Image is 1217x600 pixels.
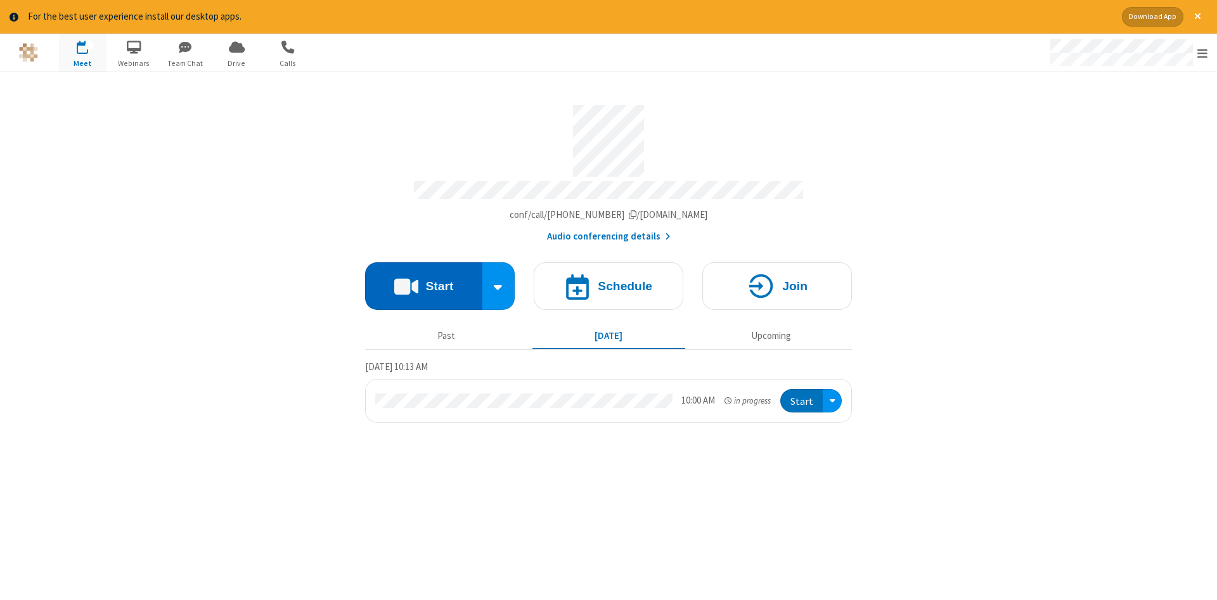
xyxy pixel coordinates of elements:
[724,395,771,407] em: in progress
[365,359,852,423] section: Today's Meetings
[510,208,708,222] button: Copy my meeting room linkCopy my meeting room link
[532,324,685,348] button: [DATE]
[681,393,715,408] div: 10:00 AM
[110,58,158,69] span: Webinars
[780,389,823,412] button: Start
[1122,7,1183,27] button: Download App
[59,58,106,69] span: Meet
[482,262,515,310] div: Start conference options
[370,324,523,348] button: Past
[365,262,482,310] button: Start
[702,262,852,310] button: Join
[1038,34,1217,72] div: Open menu
[162,58,209,69] span: Team Chat
[598,280,652,292] h4: Schedule
[547,229,671,244] button: Audio conferencing details
[1185,567,1207,591] iframe: Chat
[28,10,1112,24] div: For the best user experience install our desktop apps.
[4,34,52,72] button: Logo
[695,324,847,348] button: Upcoming
[213,58,261,69] span: Drive
[425,280,453,292] h4: Start
[86,41,94,50] div: 1
[264,58,312,69] span: Calls
[510,208,708,220] span: Copy my meeting room link
[1188,7,1207,27] button: Close alert
[365,96,852,243] section: Account details
[19,43,38,62] img: QA Selenium DO NOT DELETE OR CHANGE
[365,361,428,373] span: [DATE] 10:13 AM
[823,389,842,412] div: Open menu
[782,280,808,292] h4: Join
[534,262,683,310] button: Schedule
